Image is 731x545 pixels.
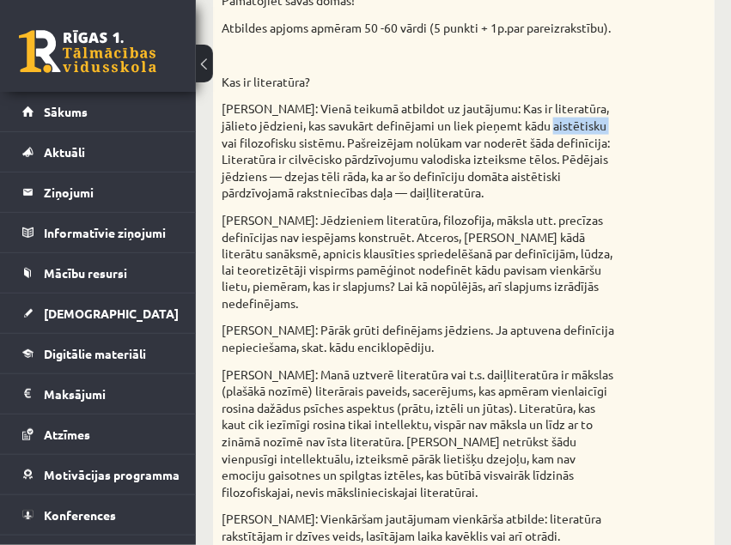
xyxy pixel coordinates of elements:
[222,74,620,91] p: Kas ir literatūra?
[44,144,85,160] span: Aktuāli
[17,17,466,35] body: Bagātinātā teksta redaktors, wiswyg-editor-user-answer-47024776313760
[222,512,620,545] p: [PERSON_NAME]: Vienkāršam jautājumam vienkārša atbilde: literatūra rakstītājam ir dzīves veids, l...
[44,213,174,252] legend: Informatīvie ziņojumi
[44,346,146,361] span: Digitālie materiāli
[22,415,174,454] a: Atzīmes
[222,212,620,313] p: [PERSON_NAME]: Jēdzieniem literatūra, filozofija, māksla utt. precīzas definīcijas nav iespējams ...
[44,173,174,212] legend: Ziņojumi
[22,92,174,131] a: Sākums
[222,20,620,37] p: Atbildes apjoms apmēram 50 -60 vārdi (5 punkti + 1p.par pareizrakstību).
[22,173,174,212] a: Ziņojumi
[44,374,174,414] legend: Maksājumi
[44,306,179,321] span: [DEMOGRAPHIC_DATA]
[44,265,127,281] span: Mācību resursi
[44,427,90,442] span: Atzīmes
[22,213,174,252] a: Informatīvie ziņojumi
[22,334,174,373] a: Digitālie materiāli
[19,30,156,73] a: Rīgas 1. Tālmācības vidusskola
[22,132,174,172] a: Aktuāli
[44,467,180,482] span: Motivācijas programma
[222,367,620,502] p: [PERSON_NAME]: Manā uztverē literatūra vai t.s. daiļliteratūra ir mākslas (plašākā nozīmē) literā...
[22,253,174,293] a: Mācību resursi
[44,104,88,119] span: Sākums
[22,374,174,414] a: Maksājumi
[22,455,174,494] a: Motivācijas programma
[22,294,174,333] a: [DEMOGRAPHIC_DATA]
[222,323,620,356] p: [PERSON_NAME]: Pārāk grūti definējams jēdziens. Ja aptuvena definīcija nepieciešama, skat. kādu e...
[22,495,174,535] a: Konferences
[222,100,620,202] p: [PERSON_NAME]: Vienā teikumā atbildot uz jautājumu: Kas ir literatūra, jālieto jēdzieni, kas savu...
[44,507,116,523] span: Konferences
